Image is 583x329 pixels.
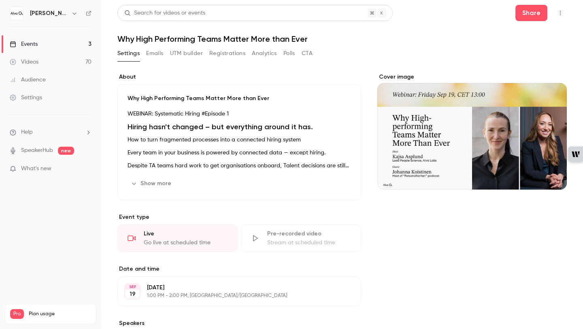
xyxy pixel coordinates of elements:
p: [DATE] [147,284,318,292]
div: Pre-recorded videoStream at scheduled time [241,224,361,252]
div: Stream at scheduled time [267,239,351,247]
div: Search for videos or events [124,9,205,17]
button: Registrations [209,47,245,60]
label: About [117,73,361,81]
div: Live [144,230,228,238]
li: help-dropdown-opener [10,128,91,137]
p: How to turn fragmented processes into a connected hiring system [128,135,351,145]
p: Why High Performing Teams Matter More than Ever [128,94,351,103]
div: Pre-recorded video [267,230,351,238]
p: 19 [130,290,136,298]
button: UTM builder [170,47,203,60]
span: Pro [10,309,24,319]
p: WEBINAR: Systematic Hiring #Episode 1 [128,109,351,119]
span: What's new [21,164,51,173]
button: Emails [146,47,163,60]
button: Share [515,5,547,21]
div: Go live at scheduled time [144,239,228,247]
button: CTA [302,47,313,60]
button: Settings [117,47,140,60]
button: Polls [283,47,295,60]
h6: [PERSON_NAME] Labs [30,9,68,17]
button: Show more [128,177,176,190]
div: SEP [125,284,140,290]
p: 1:00 PM - 2:00 PM, [GEOGRAPHIC_DATA]/[GEOGRAPHIC_DATA] [147,293,318,299]
label: Cover image [377,73,567,81]
a: SpeakerHub [21,146,53,155]
div: LiveGo live at scheduled time [117,224,238,252]
span: Plan usage [29,311,91,317]
div: Audience [10,76,46,84]
div: Videos [10,58,38,66]
h1: Why High Performing Teams Matter More than Ever [117,34,567,44]
p: Despite TA teams hard work to get organisations onboard, Talent decisions are still made through ... [128,161,351,171]
h1: Hiring hasn't changed – but everything around it has. [128,122,351,132]
img: Alva Labs [10,7,23,20]
p: Event type [117,213,361,221]
div: Settings [10,94,42,102]
span: new [58,147,74,155]
label: Speakers [117,319,361,327]
button: Analytics [252,47,277,60]
span: Help [21,128,33,137]
section: Cover image [377,73,567,190]
iframe: Noticeable Trigger [82,165,91,173]
div: Events [10,40,38,48]
label: Date and time [117,265,361,273]
p: Every team in your business is powered by connected data — except hiring. [128,148,351,158]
